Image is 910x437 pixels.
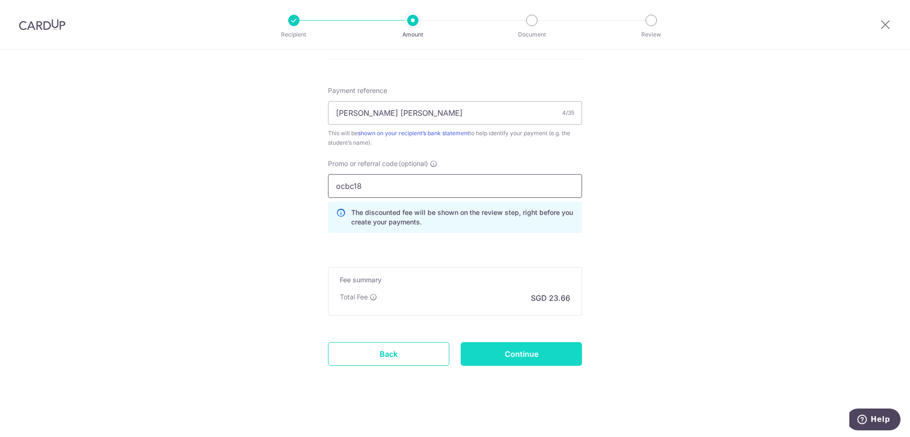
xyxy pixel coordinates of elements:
p: Document [497,30,567,39]
p: Amount [378,30,448,39]
p: Recipient [259,30,329,39]
p: Review [616,30,686,39]
div: 4/35 [562,108,574,118]
span: (optional) [399,159,428,168]
a: shown on your recipient’s bank statement [358,130,469,137]
span: Payment reference [328,86,387,95]
p: The discounted fee will be shown on the review step, right before you create your payments. [351,208,574,227]
input: Continue [461,342,582,366]
span: Promo or referral code [328,159,398,168]
div: This will be to help identify your payment (e.g. the student’s name). [328,129,582,148]
img: CardUp [19,19,65,30]
p: Total Fee [340,292,368,302]
h5: Fee summary [340,275,570,285]
iframe: Opens a widget where you can find more information [849,409,901,432]
a: Back [328,342,449,366]
p: SGD 23.66 [531,292,570,304]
